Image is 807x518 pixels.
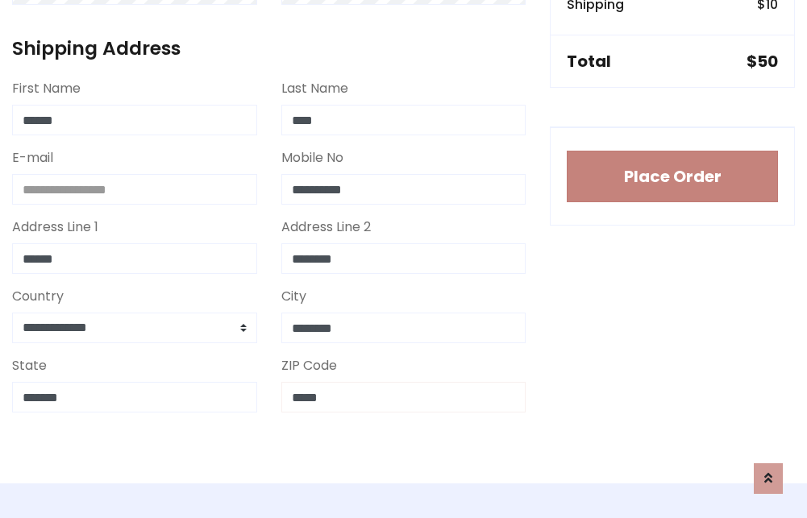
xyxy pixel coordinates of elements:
span: 50 [757,50,778,73]
button: Place Order [567,151,778,202]
label: ZIP Code [281,356,337,375]
h5: $ [747,52,778,71]
h5: Total [567,52,611,71]
label: Mobile No [281,148,343,168]
label: E-mail [12,148,53,168]
label: Country [12,287,64,306]
label: State [12,356,47,375]
label: Last Name [281,79,348,98]
label: City [281,287,306,306]
label: Address Line 1 [12,218,98,237]
label: Address Line 2 [281,218,371,237]
h4: Shipping Address [12,37,526,60]
label: First Name [12,79,81,98]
